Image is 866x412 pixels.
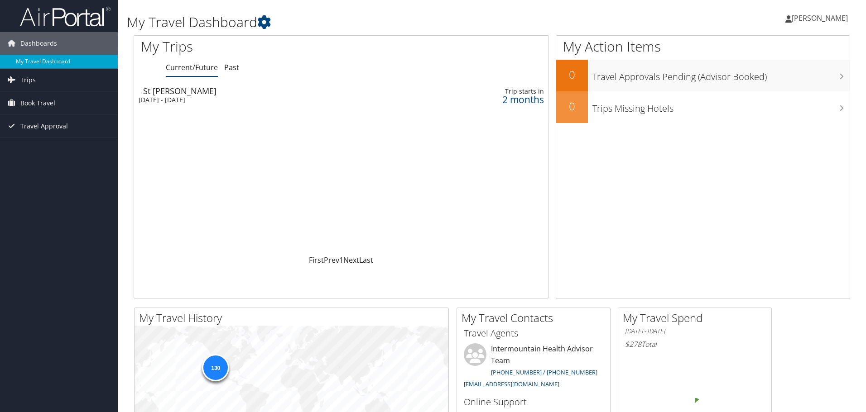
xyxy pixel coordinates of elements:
[556,37,850,56] h1: My Action Items
[224,62,239,72] a: Past
[792,13,848,23] span: [PERSON_NAME]
[491,368,597,376] a: [PHONE_NUMBER] / [PHONE_NUMBER]
[143,87,398,95] div: St [PERSON_NAME]
[625,327,765,336] h6: [DATE] - [DATE]
[20,92,55,114] span: Book Travel
[592,66,850,83] h3: Travel Approvals Pending (Advisor Booked)
[556,91,850,123] a: 0Trips Missing Hotels
[625,339,765,349] h6: Total
[445,95,544,104] div: 2 months
[556,60,850,91] a: 0Travel Approvals Pending (Advisor Booked)
[785,5,857,32] a: [PERSON_NAME]
[202,354,229,381] div: 130
[625,339,641,349] span: $278
[20,115,68,137] span: Travel Approval
[339,255,343,265] a: 1
[166,62,218,72] a: Current/Future
[359,255,373,265] a: Last
[445,87,544,95] div: Trip starts in
[324,255,339,265] a: Prev
[592,98,850,115] h3: Trips Missing Hotels
[464,396,603,408] h3: Online Support
[20,32,57,55] span: Dashboards
[556,67,588,82] h2: 0
[462,310,610,326] h2: My Travel Contacts
[20,69,36,91] span: Trips
[139,310,448,326] h2: My Travel History
[464,380,559,388] a: [EMAIL_ADDRESS][DOMAIN_NAME]
[141,37,369,56] h1: My Trips
[343,255,359,265] a: Next
[556,99,588,114] h2: 0
[623,310,771,326] h2: My Travel Spend
[139,96,393,104] div: [DATE] - [DATE]
[459,343,608,392] li: Intermountain Health Advisor Team
[127,13,614,32] h1: My Travel Dashboard
[309,255,324,265] a: First
[20,6,111,27] img: airportal-logo.png
[464,327,603,340] h3: Travel Agents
